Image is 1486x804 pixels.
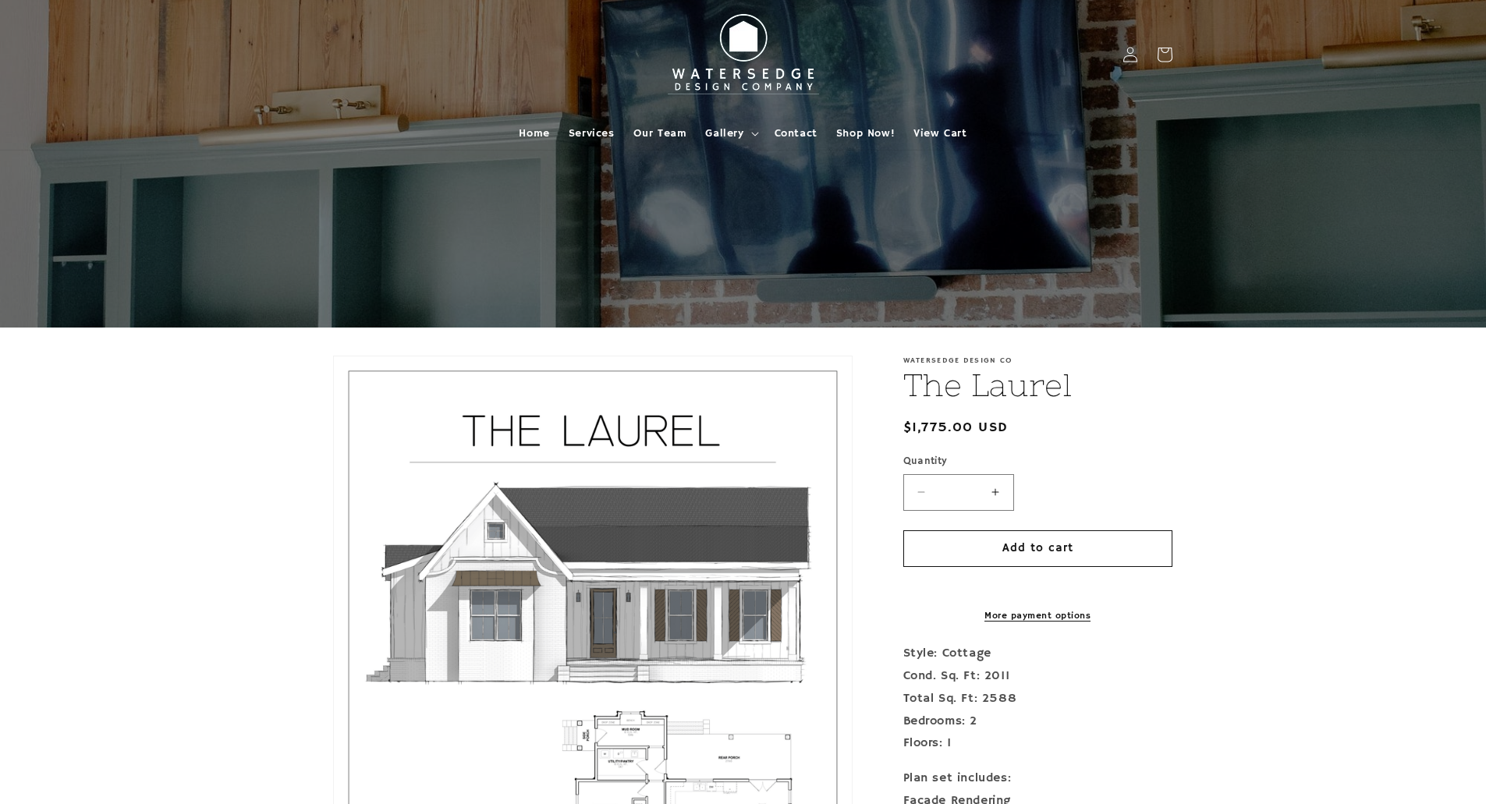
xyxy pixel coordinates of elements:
[509,117,559,150] a: Home
[903,609,1172,623] a: More payment options
[903,530,1172,567] button: Add to cart
[903,365,1172,406] h1: The Laurel
[559,117,624,150] a: Services
[569,126,615,140] span: Services
[658,6,829,103] img: Watersedge Design Co
[903,643,1172,755] p: Style: Cottage Cond. Sq. Ft: 2011 Total Sq. Ft: 2588 Bedrooms: 2 Floors: 1
[827,117,904,150] a: Shop Now!
[705,126,743,140] span: Gallery
[903,454,1172,469] label: Quantity
[633,126,687,140] span: Our Team
[624,117,697,150] a: Our Team
[836,126,895,140] span: Shop Now!
[904,117,976,150] a: View Cart
[775,126,817,140] span: Contact
[903,356,1172,365] p: Watersedge Design Co
[765,117,827,150] a: Contact
[903,417,1009,438] span: $1,775.00 USD
[696,117,764,150] summary: Gallery
[913,126,966,140] span: View Cart
[903,767,1172,790] div: Plan set includes:
[519,126,549,140] span: Home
